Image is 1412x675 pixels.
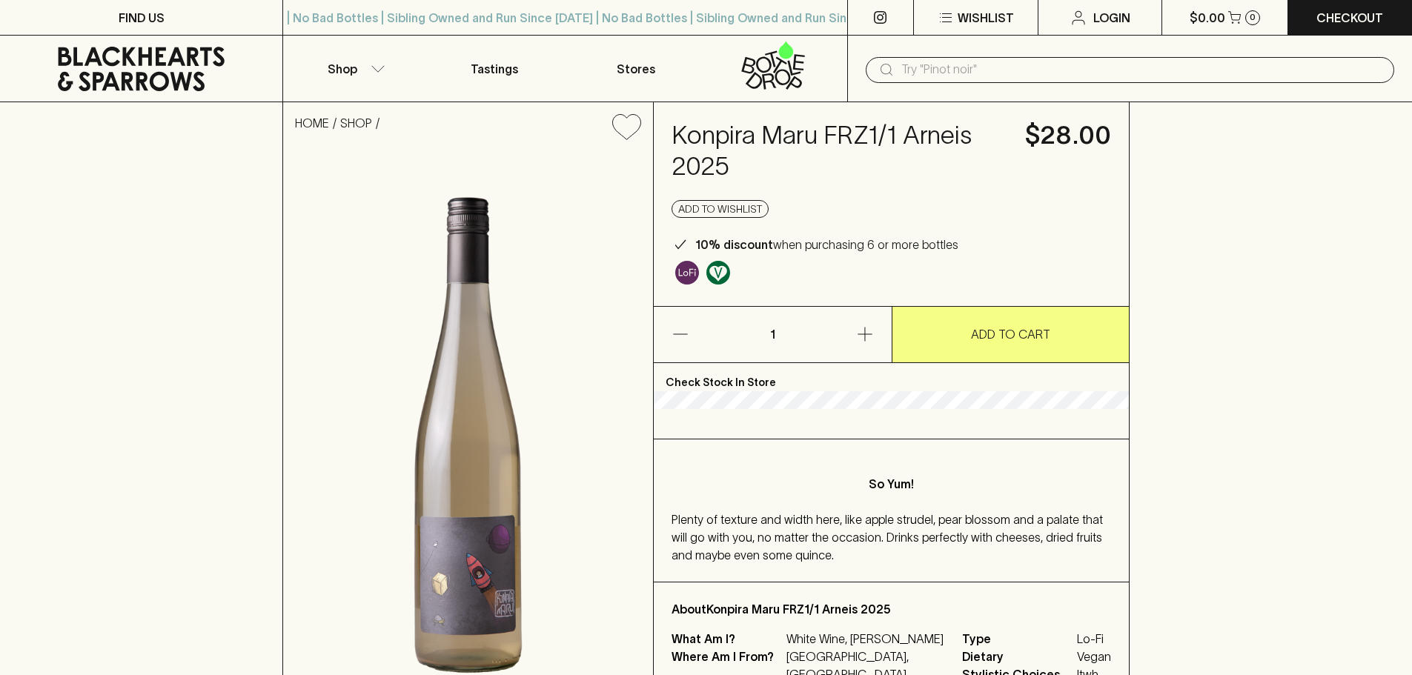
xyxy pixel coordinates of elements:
span: Type [962,630,1073,648]
p: Tastings [471,60,518,78]
p: Wishlist [958,9,1014,27]
b: 10% discount [695,238,773,251]
a: Stores [566,36,706,102]
p: Stores [617,60,655,78]
a: HOME [295,116,329,130]
span: Plenty of texture and width here, like apple strudel, pear blossom and a palate that will go with... [672,513,1103,562]
p: when purchasing 6 or more bottles [695,236,958,253]
button: ADD TO CART [892,307,1130,362]
p: Login [1093,9,1130,27]
span: Lo-Fi [1077,630,1111,648]
p: 0 [1250,13,1256,21]
p: So Yum! [701,475,1081,493]
p: ADD TO CART [971,325,1050,343]
input: Try "Pinot noir" [901,58,1382,82]
span: Dietary [962,648,1073,665]
img: Vegan [706,261,730,285]
a: Some may call it natural, others minimum intervention, either way, it’s hands off & maybe even a ... [672,257,703,288]
h4: Konpira Maru FRZ1/1 Arneis 2025 [672,120,1007,182]
p: Check Stock In Store [654,363,1129,391]
span: Vegan [1077,648,1111,665]
button: Add to wishlist [606,108,647,146]
p: About Konpira Maru FRZ1/1 Arneis 2025 [672,600,1111,618]
img: Lo-Fi [675,261,699,285]
a: SHOP [340,116,372,130]
p: $0.00 [1190,9,1225,27]
h4: $28.00 [1025,120,1111,151]
button: Shop [283,36,424,102]
p: White Wine, [PERSON_NAME] [786,630,944,648]
p: FIND US [119,9,165,27]
a: Tastings [424,36,565,102]
p: Shop [328,60,357,78]
p: Checkout [1316,9,1383,27]
p: 1 [755,307,790,362]
a: Made without the use of any animal products. [703,257,734,288]
button: Add to wishlist [672,200,769,218]
p: What Am I? [672,630,783,648]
